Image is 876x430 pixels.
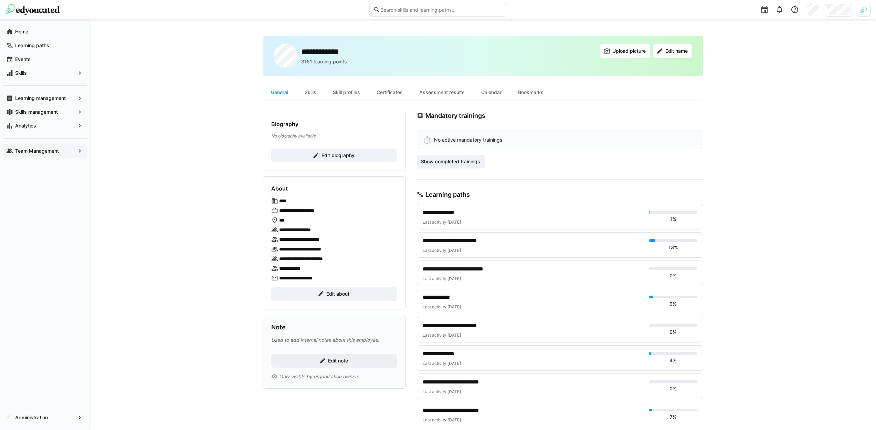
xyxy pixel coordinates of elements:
[669,300,677,307] div: 9%
[600,44,650,58] button: Upload picture
[411,84,473,101] div: Assessment results
[368,84,411,101] div: Certificates
[380,7,503,13] input: Search skills and learning paths…
[447,389,461,394] span: [DATE]
[271,149,397,162] button: Edit biography
[611,48,647,54] span: Upload picture
[669,272,677,279] div: 0%
[423,219,644,225] div: Last activity:
[669,385,677,392] div: 0%
[425,191,470,198] h3: Learning paths
[669,329,677,336] div: 0%
[447,276,461,281] span: [DATE]
[664,48,689,54] span: Edit name
[447,219,461,225] span: [DATE]
[423,248,644,253] div: Last activity:
[423,361,644,366] div: Last activity:
[425,112,485,120] h3: Mandatory trainings
[271,121,298,127] h4: Biography
[296,84,325,101] div: Skills
[325,84,368,101] div: Skill profiles
[271,337,397,344] p: Used to add internal notes about this employee.
[271,287,397,301] button: Edit about
[434,136,502,143] p: No active mandatory trainings
[670,413,677,420] div: 7%
[668,244,678,251] div: 13%
[327,357,349,364] span: Edit note
[447,248,461,253] span: [DATE]
[447,361,461,366] span: [DATE]
[271,354,397,368] button: Edit note
[320,152,356,159] span: Edit biography
[510,84,552,101] div: Bookmarks
[447,332,461,338] span: [DATE]
[653,44,692,58] button: Edit name
[301,58,347,65] p: 3161 learning points
[279,373,360,380] span: Only visible by organization owners.
[447,304,461,309] span: [DATE]
[420,158,481,165] span: Show completed trainings
[271,185,288,192] h4: About
[423,136,431,143] div: ⏱️
[423,304,644,310] div: Last activity:
[271,324,286,331] h3: Note
[263,84,296,101] div: General
[423,389,644,395] div: Last activity:
[473,84,510,101] div: Calendar
[423,417,644,423] div: Last activity:
[447,417,461,422] span: [DATE]
[423,276,644,281] div: Last activity:
[271,133,397,139] p: No biography available
[423,332,644,338] div: Last activity:
[669,357,677,364] div: 4%
[417,155,485,168] button: Show completed trainings
[325,290,350,297] span: Edit about
[670,216,676,223] div: 1%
